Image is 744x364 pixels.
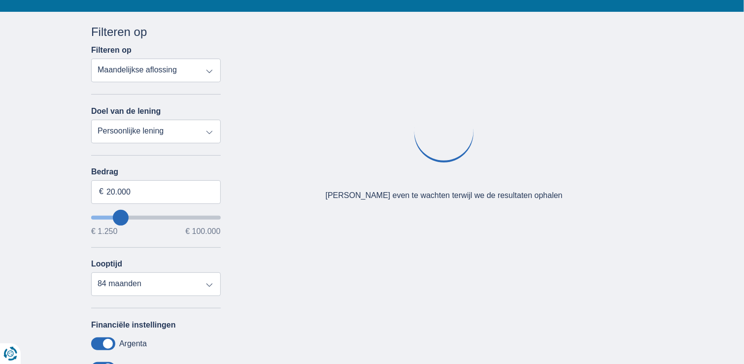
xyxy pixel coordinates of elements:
[91,260,122,268] label: Looptijd
[91,107,161,116] label: Doel van de lening
[91,167,221,176] label: Bedrag
[185,228,220,235] span: € 100.000
[91,24,221,40] div: Filteren op
[91,46,132,55] label: Filteren op
[326,190,563,201] div: [PERSON_NAME] even te wachten terwijl we de resultaten ophalen
[91,216,221,220] input: wantToBorrow
[119,339,147,348] label: Argenta
[91,228,117,235] span: € 1.250
[91,321,176,330] label: Financiële instellingen
[99,186,103,198] span: €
